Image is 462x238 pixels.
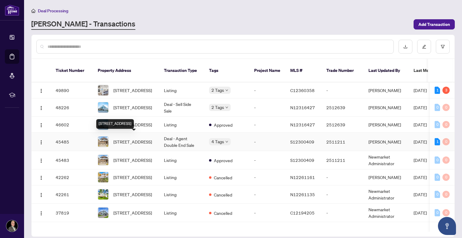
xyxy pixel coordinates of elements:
[39,106,44,110] img: Logo
[39,158,44,163] img: Logo
[225,140,228,143] span: down
[159,117,204,133] td: Listing
[249,151,285,169] td: -
[113,191,152,198] span: [STREET_ADDRESS]
[159,185,204,204] td: Listing
[290,88,315,93] span: C12360358
[414,67,450,74] span: Last Modified Date
[414,105,427,110] span: [DATE]
[249,204,285,222] td: -
[36,120,46,129] button: Logo
[159,98,204,117] td: Deal - Sell Side Sale
[51,59,93,82] th: Ticket Number
[31,9,35,13] span: home
[442,87,450,94] div: 3
[214,210,232,216] span: Cancelled
[442,121,450,128] div: 0
[39,88,44,93] img: Logo
[442,209,450,216] div: 0
[322,169,364,185] td: -
[214,174,232,181] span: Cancelled
[322,151,364,169] td: 2511211
[98,102,108,113] img: thumbnail-img
[249,185,285,204] td: -
[403,45,408,49] span: download
[159,151,204,169] td: Listing
[214,191,232,198] span: Cancelled
[364,82,409,98] td: [PERSON_NAME]
[414,175,427,180] span: [DATE]
[442,156,450,164] div: 0
[159,204,204,222] td: Listing
[113,157,152,163] span: [STREET_ADDRESS]
[36,208,46,218] button: Logo
[51,204,93,222] td: 37819
[225,106,228,109] span: down
[98,137,108,147] img: thumbnail-img
[5,5,19,16] img: logo
[414,157,427,163] span: [DATE]
[322,133,364,151] td: 2511211
[98,85,108,95] img: thumbnail-img
[442,138,450,145] div: 0
[435,138,440,145] div: 1
[442,174,450,181] div: 0
[51,117,93,133] td: 46602
[214,157,233,164] span: Approved
[39,193,44,197] img: Logo
[113,138,152,145] span: [STREET_ADDRESS]
[290,122,315,127] span: N12316427
[364,169,409,185] td: [PERSON_NAME]
[96,119,134,129] div: [STREET_ADDRESS]
[322,98,364,117] td: 2512639
[38,8,68,14] span: Deal Processing
[438,217,456,235] button: Open asap
[364,117,409,133] td: [PERSON_NAME]
[290,157,314,163] span: S12300409
[39,211,44,216] img: Logo
[364,151,409,169] td: Newmarket Administrator
[435,191,440,198] div: 0
[214,122,233,128] span: Approved
[285,59,322,82] th: MLS #
[36,137,46,147] button: Logo
[290,192,315,197] span: N12261135
[435,174,440,181] div: 0
[36,190,46,199] button: Logo
[204,59,249,82] th: Tags
[39,175,44,180] img: Logo
[249,133,285,151] td: -
[98,155,108,165] img: thumbnail-img
[364,59,409,82] th: Last Updated By
[249,98,285,117] td: -
[414,122,427,127] span: [DATE]
[435,121,440,128] div: 0
[211,104,224,111] span: 2 Tags
[422,45,426,49] span: edit
[322,204,364,222] td: -
[249,117,285,133] td: -
[51,133,93,151] td: 45485
[51,98,93,117] td: 48226
[322,185,364,204] td: -
[364,133,409,151] td: [PERSON_NAME]
[39,123,44,128] img: Logo
[39,140,44,145] img: Logo
[249,59,285,82] th: Project Name
[98,189,108,199] img: thumbnail-img
[442,191,450,198] div: 0
[225,89,228,92] span: down
[249,169,285,185] td: -
[414,88,427,93] span: [DATE]
[93,59,159,82] th: Property Address
[51,169,93,185] td: 42262
[322,82,364,98] td: -
[364,204,409,222] td: Newmarket Administrator
[290,139,314,144] span: S12300409
[36,172,46,182] button: Logo
[36,85,46,95] button: Logo
[36,103,46,112] button: Logo
[414,210,427,215] span: [DATE]
[51,151,93,169] td: 45483
[159,59,204,82] th: Transaction Type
